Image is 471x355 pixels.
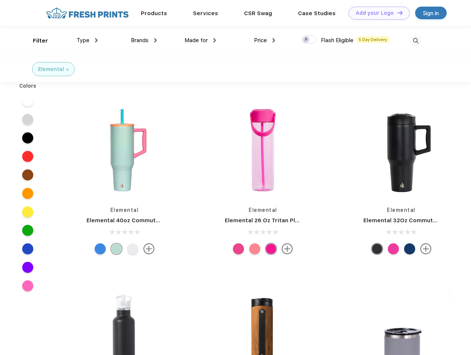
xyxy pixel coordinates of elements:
[233,243,244,254] div: Pink Checkers
[95,38,98,43] img: dropdown.png
[272,38,275,43] img: dropdown.png
[38,65,64,73] div: Elemental
[415,7,447,19] a: Sign in
[420,243,431,254] img: more.svg
[265,243,277,254] div: Hot pink
[388,243,399,254] div: Hot Pink
[214,101,312,199] img: func=resize&h=266
[254,37,267,44] span: Price
[410,35,422,47] img: desktop_search.svg
[154,38,157,43] img: dropdown.png
[356,10,394,16] div: Add your Logo
[95,243,106,254] div: Blue tile
[372,243,383,254] div: Black
[213,38,216,43] img: dropdown.png
[75,101,174,199] img: func=resize&h=266
[397,11,403,15] img: DT
[244,10,272,17] a: CSR Swag
[404,243,415,254] div: Navy
[111,207,139,213] a: Elemental
[352,101,451,199] img: func=resize&h=266
[127,243,138,254] div: White
[249,207,277,213] a: Elemental
[143,243,155,254] img: more.svg
[321,37,353,44] span: Flash Eligible
[387,207,416,213] a: Elemental
[33,37,48,45] div: Filter
[141,10,167,17] a: Products
[423,9,439,17] div: Sign in
[77,37,89,44] span: Type
[282,243,293,254] img: more.svg
[87,217,187,224] a: Elemental 40oz Commuter Tumbler
[225,217,347,224] a: Elemental 26 Oz Tritan Plastic Water Bottle
[44,7,131,20] img: fo%20logo%202.webp
[193,10,218,17] a: Services
[66,68,69,71] img: filter_cancel.svg
[184,37,208,44] span: Made for
[363,217,464,224] a: Elemental 32Oz Commuter Tumbler
[111,243,122,254] div: Mint Sorbet
[14,82,42,90] div: Colors
[356,36,389,43] span: 5 Day Delivery
[249,243,260,254] div: Rose
[131,37,149,44] span: Brands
